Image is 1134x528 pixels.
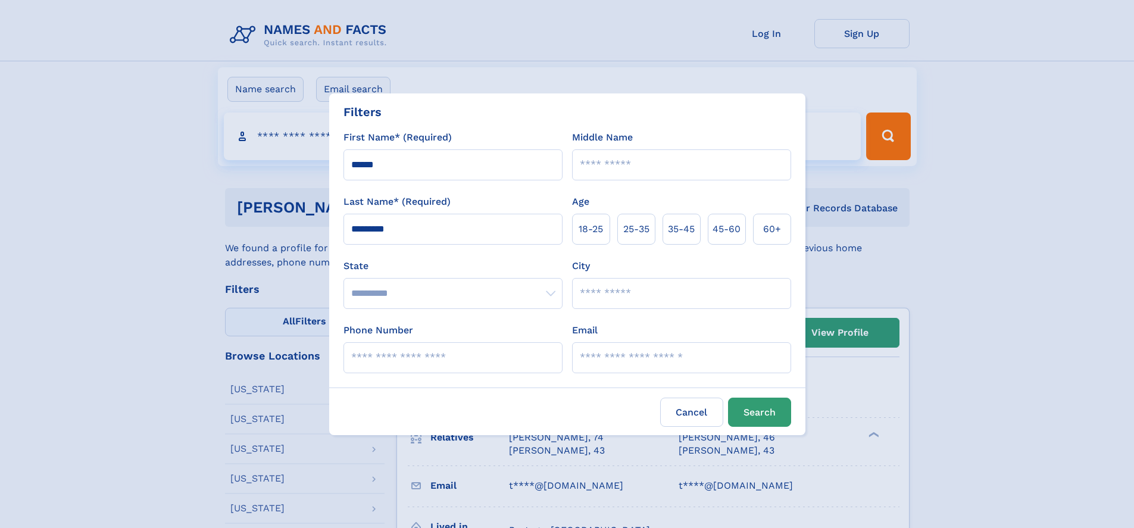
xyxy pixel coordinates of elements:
[343,323,413,338] label: Phone Number
[572,195,589,209] label: Age
[343,130,452,145] label: First Name* (Required)
[572,323,598,338] label: Email
[572,130,633,145] label: Middle Name
[343,103,382,121] div: Filters
[713,222,741,236] span: 45‑60
[728,398,791,427] button: Search
[660,398,723,427] label: Cancel
[343,195,451,209] label: Last Name* (Required)
[668,222,695,236] span: 35‑45
[763,222,781,236] span: 60+
[579,222,603,236] span: 18‑25
[623,222,649,236] span: 25‑35
[572,259,590,273] label: City
[343,259,563,273] label: State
